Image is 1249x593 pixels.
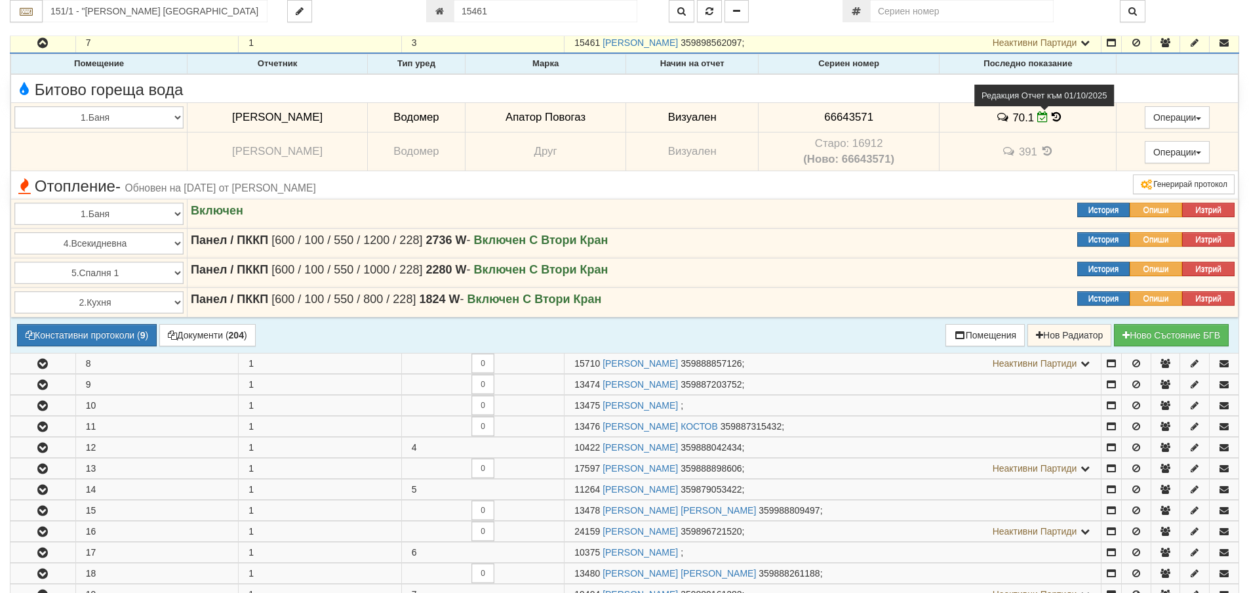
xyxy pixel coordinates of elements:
[239,353,402,373] td: 1
[565,563,1101,583] td: ;
[1130,262,1182,276] button: Опиши
[412,37,417,48] span: 3
[14,178,316,195] span: Отопление
[368,102,466,133] td: Водомер
[681,463,742,474] span: 359888898606
[565,437,1101,457] td: ;
[473,263,526,276] strong: Включен
[191,234,268,247] strong: Панел / ПККП
[603,442,678,453] a: [PERSON_NAME]
[426,234,466,247] strong: 2736 W
[14,81,183,98] span: Битово гореща вода
[11,54,188,74] th: Помещение
[574,463,600,474] span: Партида №
[419,293,464,306] span: -
[1027,324,1111,346] button: Нов Радиатор
[1019,146,1037,158] span: 391
[681,484,742,495] span: 359879053422
[681,37,742,48] span: 359898562097
[681,379,742,390] span: 359887203752
[565,416,1101,436] td: ;
[188,54,368,74] th: Отчетник
[1130,232,1182,247] button: Опиши
[412,484,417,495] span: 5
[1041,145,1055,157] span: История на показанията
[940,54,1117,74] th: Последно показание
[1037,112,1048,123] i: Редакция Отчет към 01/10/2025
[1182,203,1235,217] button: Изтрий
[1077,232,1130,247] button: История
[1182,232,1235,247] button: Изтрий
[239,500,402,520] td: 1
[565,374,1101,394] td: ;
[426,234,470,247] span: -
[565,353,1101,373] td: ;
[565,500,1101,520] td: ;
[565,458,1101,478] td: ;
[473,234,526,247] strong: Включен
[419,293,460,306] strong: 1824 W
[239,479,402,499] td: 1
[232,111,323,123] span: [PERSON_NAME]
[803,153,894,165] b: (Ново: 66643571)
[603,505,756,516] a: [PERSON_NAME] [PERSON_NAME]
[239,395,402,415] td: 1
[565,542,1101,562] td: ;
[759,505,820,516] span: 359988809497
[229,330,244,340] b: 204
[993,463,1077,474] span: Неактивни Партиди
[626,54,758,74] th: Начин на отчет
[1182,291,1235,306] button: Изтрий
[626,133,758,171] td: Визуален
[565,479,1101,499] td: ;
[75,458,239,478] td: 13
[75,374,239,394] td: 9
[159,324,256,346] button: Документи (204)
[574,400,600,411] span: Партида №
[426,263,466,276] strong: 2280 W
[1077,291,1130,306] button: История
[140,330,146,340] b: 9
[603,421,718,432] a: [PERSON_NAME] КОСТОВ
[529,263,608,276] strong: С Втори Кран
[1002,145,1019,157] span: История на забележките
[603,37,678,48] a: [PERSON_NAME]
[1013,111,1035,123] span: 70.1
[993,37,1077,48] span: Неактивни Партиди
[603,547,678,558] a: [PERSON_NAME]
[239,374,402,394] td: 1
[239,416,402,436] td: 1
[993,526,1077,537] span: Неактивни Партиди
[239,521,402,541] td: 1
[603,568,756,579] a: [PERSON_NAME] [PERSON_NAME]
[681,442,742,453] span: 359888042434
[75,395,239,415] td: 10
[603,400,678,411] a: [PERSON_NAME]
[426,263,470,276] span: -
[191,204,243,217] strong: Включен
[603,358,678,369] a: [PERSON_NAME]
[993,358,1077,369] span: Неактивни Партиди
[824,111,873,123] span: 66643571
[239,458,402,478] td: 1
[75,416,239,436] td: 11
[721,421,782,432] span: 359887315432
[1077,262,1130,276] button: История
[1114,324,1229,346] button: Новo Състояние БГВ
[191,263,268,276] strong: Панел / ПККП
[115,177,121,195] span: -
[995,111,1012,123] span: История на забележките
[574,442,600,453] span: Партида №
[239,563,402,583] td: 1
[191,293,268,306] strong: Панел / ПККП
[758,54,940,74] th: Сериен номер
[271,234,422,247] span: [600 / 100 / 550 / 1200 / 228]
[681,358,742,369] span: 359888857126
[758,133,940,171] td: Устройство със сериен номер 16912 беше подменено от устройство със сериен номер 66643571
[271,263,422,276] span: [600 / 100 / 550 / 1000 / 228]
[626,102,758,133] td: Визуален
[239,33,402,54] td: 1
[465,102,626,133] td: Апатор Повогаз
[529,234,608,247] strong: С Втори Кран
[1182,262,1235,276] button: Изтрий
